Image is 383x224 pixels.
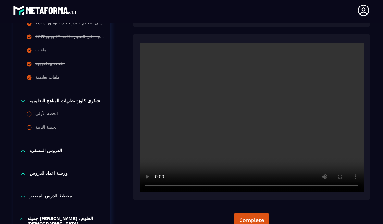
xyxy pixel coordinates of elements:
[35,75,60,82] div: ملفات تعليمية
[30,193,72,200] p: مخطط الدرس المصغر
[35,48,46,55] div: ملفات
[35,125,58,132] div: الحصة الثانية
[35,61,65,68] div: ملفات بيداغوجية
[35,34,104,41] div: تسجيل الحصة التدريبية الخاصة بمعايير الجودة في التعليم ـ الأحد 27 يوليو2025
[30,171,68,177] p: ورشة اعداد الدروس
[30,98,100,105] p: شكري كلوز: نظریات المناھج التعلیمیة
[35,20,104,28] div: تسجيل الحصة التربوية الخاصة بمعايير الجودة في التعليم - الأربعاء 23 يوليوز 2025
[35,111,58,118] div: الحصة الأولى
[30,148,62,154] p: الدروس المصغرة
[13,4,77,17] img: logo
[239,217,264,224] div: Complete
